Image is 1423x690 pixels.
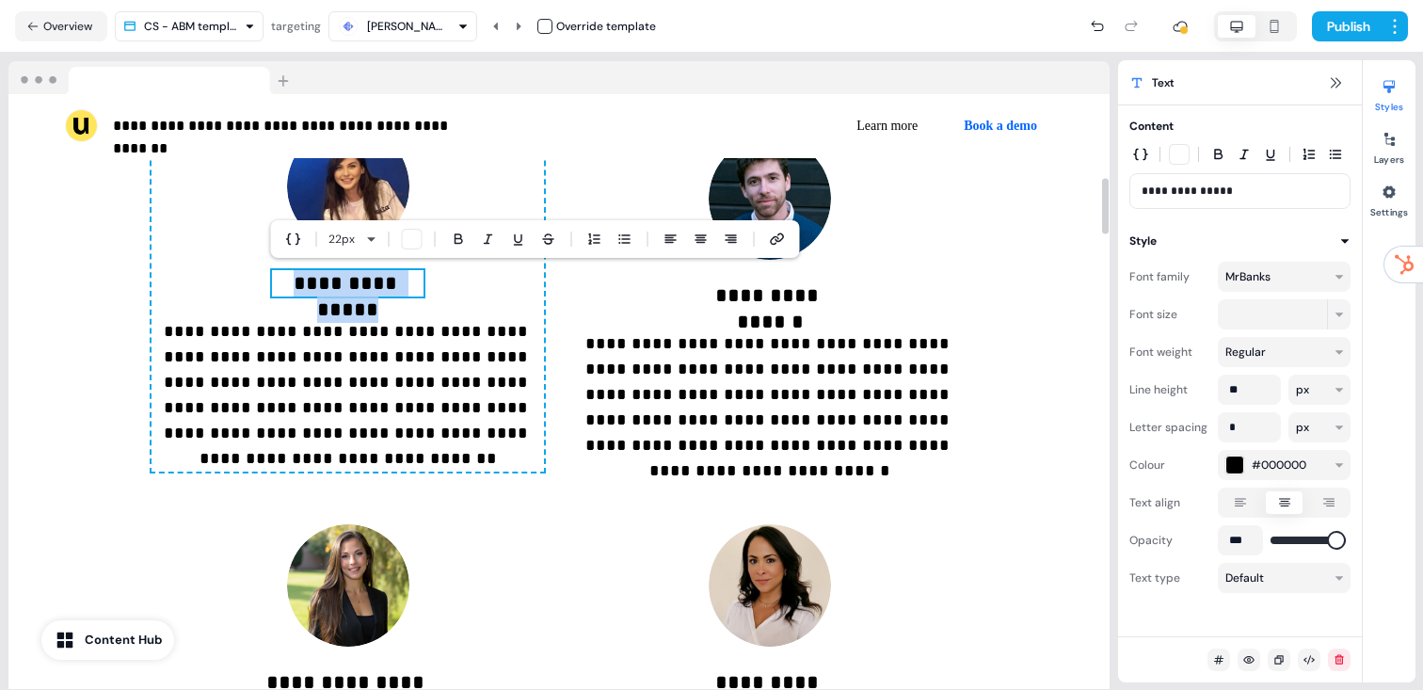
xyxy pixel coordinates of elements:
button: Style [1129,232,1351,250]
div: Letter spacing [1129,412,1210,442]
img: Browser topbar [8,61,297,95]
div: Line height [1129,375,1210,405]
div: px [1296,380,1309,399]
img: Image [287,524,409,647]
button: Learn more [841,109,933,143]
div: [PERSON_NAME] [367,17,442,36]
div: Font size [1129,299,1210,329]
div: Text type [1129,563,1210,593]
div: Font weight [1129,337,1210,367]
div: targeting [271,17,321,36]
img: Image [709,137,831,260]
img: Image [709,524,831,647]
div: Override template [556,17,656,36]
button: MrBanks [1218,262,1351,292]
div: Content Hub [85,631,163,650]
button: Styles [1363,72,1415,113]
div: Font family [1129,262,1210,292]
button: 22px [321,228,366,250]
div: Opacity [1129,525,1210,555]
div: Colour [1129,450,1210,480]
div: Default [1225,569,1264,587]
div: Learn moreBook a demo [567,109,1053,143]
button: Content Hub [41,620,174,660]
button: Settings [1363,177,1415,218]
button: [PERSON_NAME] [328,11,477,41]
button: Overview [15,11,107,41]
div: Text align [1129,488,1210,518]
img: Image [287,125,409,248]
span: 22 px [328,230,355,249]
div: Style [1129,232,1157,250]
div: px [1296,418,1309,437]
button: Layers [1363,124,1415,166]
div: Regular [1225,343,1266,361]
span: #000000 [1252,456,1306,474]
button: Publish [1312,11,1382,41]
div: CS - ABM template [144,17,237,36]
span: Text [1152,73,1174,92]
div: Content [1129,117,1174,136]
button: #000000 [1218,450,1351,480]
button: Book a demo [948,109,1053,143]
div: MrBanks [1225,267,1330,286]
